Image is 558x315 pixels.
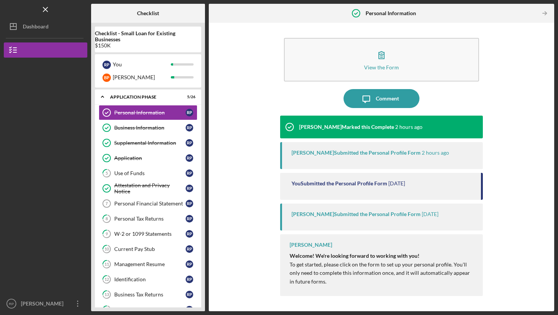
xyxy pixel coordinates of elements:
button: View the Form [284,38,479,81]
a: 7Personal Financial StatementRP [99,196,197,211]
a: 11Management ResumeRP [99,257,197,272]
b: Checklist [137,10,159,16]
div: $150K [95,42,201,49]
div: Identification [114,276,186,282]
div: Supplemental Information [114,140,186,146]
div: R P [186,109,193,116]
div: W-2 or 1099 Statements [114,231,186,237]
a: Business InformationRP [99,120,197,135]
div: R P [186,245,193,253]
div: R P [186,260,193,268]
a: 8Personal Tax ReturnsRP [99,211,197,226]
b: Checklist - Small Loan for Existing Businesses [95,30,201,42]
a: 13Business Tax ReturnsRP [99,287,197,302]
text: RP [9,302,14,306]
div: B P [102,74,111,82]
div: Personal Financial Statement [114,201,186,207]
div: R P [186,154,193,162]
div: R P [186,185,193,192]
div: You [113,58,171,71]
div: R P [186,124,193,132]
div: [PERSON_NAME] [113,71,171,84]
a: Attestation and Privacy NoticeRP [99,181,197,196]
div: Personal Information [114,110,186,116]
div: Comment [376,89,399,108]
tspan: 12 [104,277,109,282]
div: R P [186,139,193,147]
div: Application Phase [110,95,177,99]
div: Year to Date Balance Sheet [114,307,186,313]
button: Comment [344,89,419,108]
a: 12IdentificationRP [99,272,197,287]
time: 2025-09-05 18:32 [422,211,438,217]
div: Business Information [114,125,186,131]
div: R P [186,200,193,207]
div: Attestation and Privacy Notice [114,182,186,194]
time: 2025-09-08 17:20 [395,124,422,130]
div: You Submitted the Personal Profile Form [292,180,387,186]
tspan: 8 [106,216,108,221]
strong: Welcome! We're looking forward to working with you! [290,252,419,259]
div: R P [186,306,193,313]
div: R P [186,169,193,177]
div: Dashboard [23,19,49,36]
time: 2025-09-05 19:01 [388,180,405,186]
div: Application [114,155,186,161]
a: ApplicationRP [99,150,197,166]
tspan: 9 [106,232,108,237]
b: Personal Information [366,10,416,16]
div: R P [186,230,193,238]
div: Use of Funds [114,170,186,176]
div: Current Pay Stub [114,246,186,252]
div: 5 / 26 [182,95,195,99]
button: Dashboard [4,19,87,34]
tspan: 11 [104,262,109,267]
tspan: 5 [106,171,108,176]
a: 9W-2 or 1099 StatementsRP [99,226,197,241]
div: [PERSON_NAME] [19,296,68,313]
div: R P [102,61,111,69]
tspan: 13 [104,292,109,297]
time: 2025-09-08 17:19 [422,150,449,156]
div: View the Form [364,64,399,70]
a: 5Use of FundsRP [99,166,197,181]
a: 10Current Pay StubRP [99,241,197,257]
button: RP[PERSON_NAME] [4,296,87,311]
div: [PERSON_NAME] Marked this Complete [299,124,394,130]
tspan: 14 [104,307,109,312]
div: R P [186,215,193,223]
a: Personal InformationRP [99,105,197,120]
tspan: 7 [106,201,108,206]
div: Personal Tax Returns [114,216,186,222]
tspan: 10 [104,247,109,252]
div: [PERSON_NAME] Submitted the Personal Profile Form [292,211,421,217]
div: [PERSON_NAME] [290,242,332,248]
div: Business Tax Returns [114,291,186,298]
a: Supplemental InformationRP [99,135,197,150]
div: Management Resume [114,261,186,267]
div: R P [186,276,193,283]
div: [PERSON_NAME] Submitted the Personal Profile Form [292,150,421,156]
div: R P [186,291,193,298]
